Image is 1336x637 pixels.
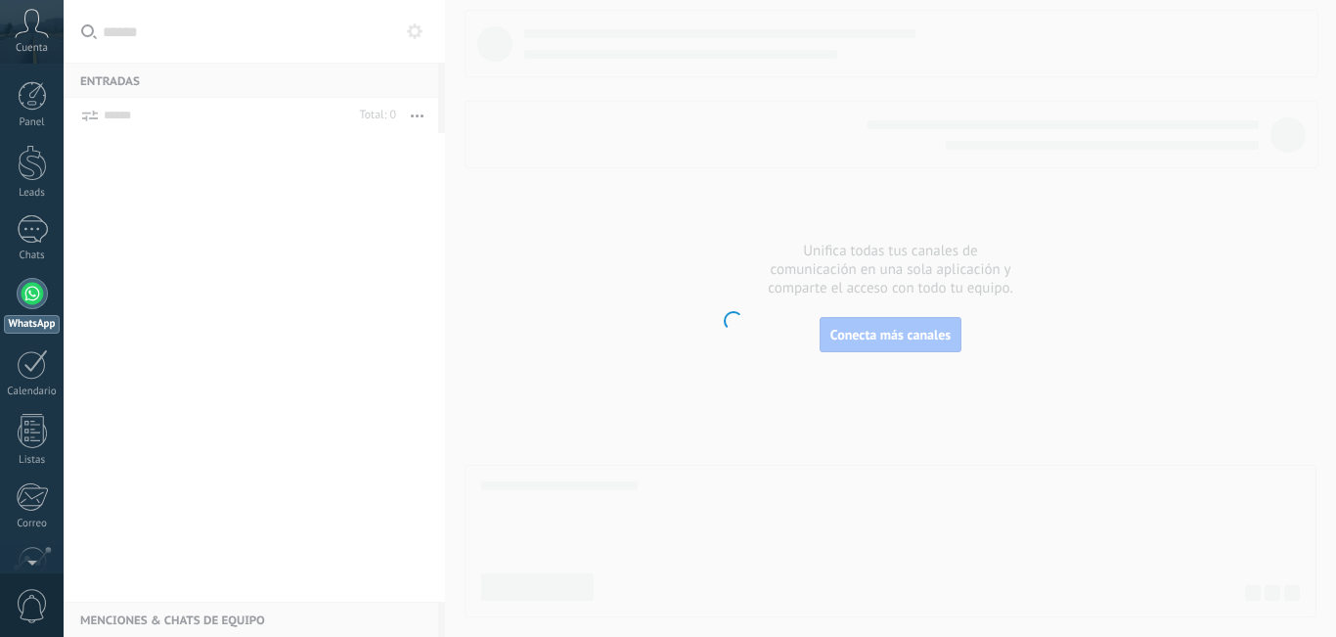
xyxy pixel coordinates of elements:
div: Calendario [4,386,61,398]
div: Chats [4,250,61,262]
div: Correo [4,518,61,530]
div: Leads [4,187,61,200]
div: WhatsApp [4,315,60,334]
span: Cuenta [16,42,48,55]
div: Listas [4,454,61,467]
div: Panel [4,116,61,129]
